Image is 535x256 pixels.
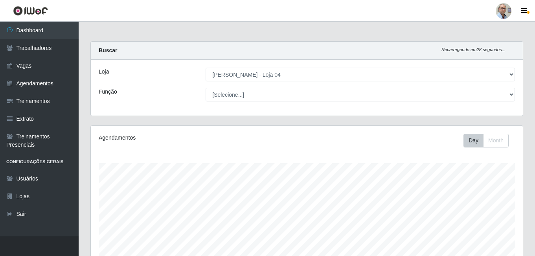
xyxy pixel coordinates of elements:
[463,134,484,147] button: Day
[99,47,117,53] strong: Buscar
[463,134,509,147] div: First group
[99,68,109,76] label: Loja
[441,47,506,52] i: Recarregando em 28 segundos...
[483,134,509,147] button: Month
[13,6,48,16] img: CoreUI Logo
[99,88,117,96] label: Função
[99,134,265,142] div: Agendamentos
[463,134,515,147] div: Toolbar with button groups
